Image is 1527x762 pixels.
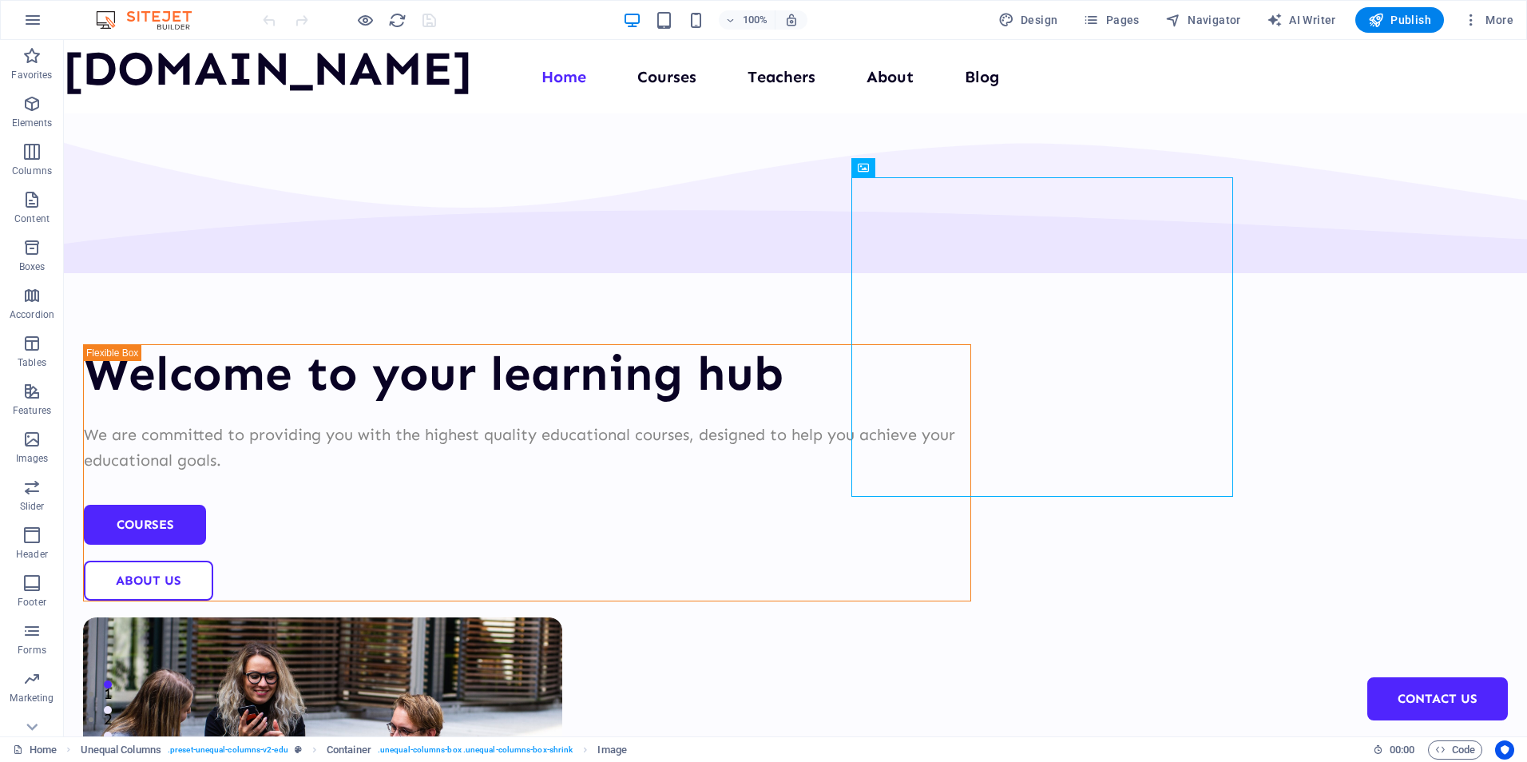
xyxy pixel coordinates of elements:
[1159,7,1247,33] button: Navigator
[10,692,54,704] p: Marketing
[1373,740,1415,760] h6: Session time
[20,500,45,513] p: Slider
[597,740,626,760] span: Click to select. Double-click to edit
[81,740,627,760] nav: breadcrumb
[18,356,46,369] p: Tables
[295,745,302,754] i: This element is a customizable preset
[1390,740,1414,760] span: 00 00
[16,548,48,561] p: Header
[10,308,54,321] p: Accordion
[11,69,52,81] p: Favorites
[18,596,46,609] p: Footer
[1267,12,1336,28] span: AI Writer
[13,740,57,760] a: Click to cancel selection. Double-click to open Pages
[1495,740,1514,760] button: Usercentrics
[19,260,46,273] p: Boxes
[378,740,573,760] span: . unequal-columns-box .unequal-columns-box-shrink
[327,740,371,760] span: Click to select. Double-click to edit
[998,12,1058,28] span: Design
[743,10,768,30] h6: 100%
[168,740,288,760] span: . preset-unequal-columns-v2-edu
[16,452,49,465] p: Images
[12,165,52,177] p: Columns
[355,10,375,30] button: Click here to leave preview mode and continue editing
[387,10,407,30] button: reload
[1260,7,1343,33] button: AI Writer
[388,11,407,30] i: Reload page
[1401,744,1403,756] span: :
[81,740,161,760] span: Click to select. Double-click to edit
[18,644,46,657] p: Forms
[1368,12,1431,28] span: Publish
[1083,12,1139,28] span: Pages
[12,117,53,129] p: Elements
[92,10,212,30] img: Editor Logo
[1355,7,1444,33] button: Publish
[992,7,1065,33] button: Design
[13,404,51,417] p: Features
[1435,740,1475,760] span: Code
[1428,740,1482,760] button: Code
[1165,12,1241,28] span: Navigator
[1077,7,1145,33] button: Pages
[784,13,799,27] i: On resize automatically adjust zoom level to fit chosen device.
[992,7,1065,33] div: Design (Ctrl+Alt+Y)
[719,10,775,30] button: 100%
[14,212,50,225] p: Content
[1457,7,1520,33] button: More
[1463,12,1513,28] span: More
